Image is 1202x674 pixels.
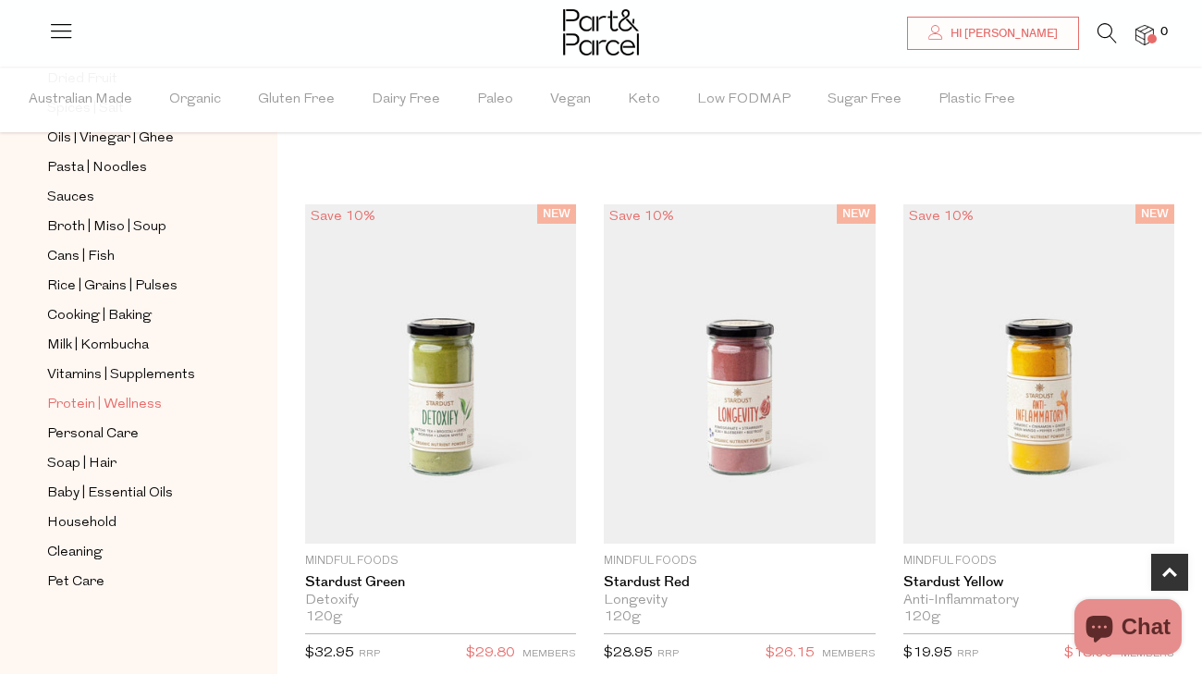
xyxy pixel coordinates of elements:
[563,9,639,55] img: Part&Parcel
[47,542,103,564] span: Cleaning
[903,204,1174,544] img: Stardust Yellow
[604,553,875,570] p: Mindful Foods
[169,67,221,132] span: Organic
[47,483,173,505] span: Baby | Essential Oils
[522,649,576,659] small: MEMBERS
[903,574,1174,591] a: Stardust Yellow
[47,571,104,594] span: Pet Care
[47,128,174,150] span: Oils | Vinegar | Ghee
[628,67,660,132] span: Keto
[258,67,335,132] span: Gluten Free
[1156,24,1172,41] span: 0
[466,642,515,666] span: $29.80
[47,512,117,534] span: Household
[47,394,162,416] span: Protein | Wellness
[47,363,215,386] a: Vitamins | Supplements
[828,67,901,132] span: Sugar Free
[657,649,679,659] small: RRP
[47,156,215,179] a: Pasta | Noodles
[1064,642,1113,666] span: $18.00
[604,204,875,544] img: Stardust Red
[372,67,440,132] span: Dairy Free
[47,364,195,386] span: Vitamins | Supplements
[903,646,952,660] span: $19.95
[766,642,815,666] span: $26.15
[29,67,132,132] span: Australian Made
[359,649,380,659] small: RRP
[1069,599,1187,659] inbox-online-store-chat: Shopify online store chat
[477,67,513,132] span: Paleo
[47,393,215,416] a: Protein | Wellness
[604,574,875,591] a: Stardust Red
[604,204,680,229] div: Save 10%
[47,157,147,179] span: Pasta | Noodles
[47,423,139,446] span: Personal Care
[47,453,117,475] span: Soap | Hair
[903,553,1174,570] p: Mindful Foods
[305,204,381,229] div: Save 10%
[604,593,875,609] div: Longevity
[47,186,215,209] a: Sauces
[47,305,152,327] span: Cooking | Baking
[903,204,979,229] div: Save 10%
[47,452,215,475] a: Soap | Hair
[903,593,1174,609] div: Anti-Inflammatory
[47,423,215,446] a: Personal Care
[305,553,576,570] p: Mindful Foods
[47,511,215,534] a: Household
[305,574,576,591] a: Stardust Green
[305,593,576,609] div: Detoxify
[550,67,591,132] span: Vegan
[1135,25,1154,44] a: 0
[47,245,215,268] a: Cans | Fish
[305,204,576,544] img: Stardust Green
[47,541,215,564] a: Cleaning
[47,216,166,239] span: Broth | Miso | Soup
[837,204,876,224] span: NEW
[604,609,641,626] span: 120g
[903,609,940,626] span: 120g
[946,26,1058,42] span: Hi [PERSON_NAME]
[822,649,876,659] small: MEMBERS
[47,215,215,239] a: Broth | Miso | Soup
[305,609,342,626] span: 120g
[47,187,94,209] span: Sauces
[957,649,978,659] small: RRP
[47,275,215,298] a: Rice | Grains | Pulses
[47,246,115,268] span: Cans | Fish
[47,304,215,327] a: Cooking | Baking
[305,646,354,660] span: $32.95
[938,67,1015,132] span: Plastic Free
[907,17,1079,50] a: Hi [PERSON_NAME]
[697,67,791,132] span: Low FODMAP
[47,127,215,150] a: Oils | Vinegar | Ghee
[1135,204,1174,224] span: NEW
[47,570,215,594] a: Pet Care
[47,482,215,505] a: Baby | Essential Oils
[47,276,178,298] span: Rice | Grains | Pulses
[604,646,653,660] span: $28.95
[47,335,149,357] span: Milk | Kombucha
[47,334,215,357] a: Milk | Kombucha
[537,204,576,224] span: NEW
